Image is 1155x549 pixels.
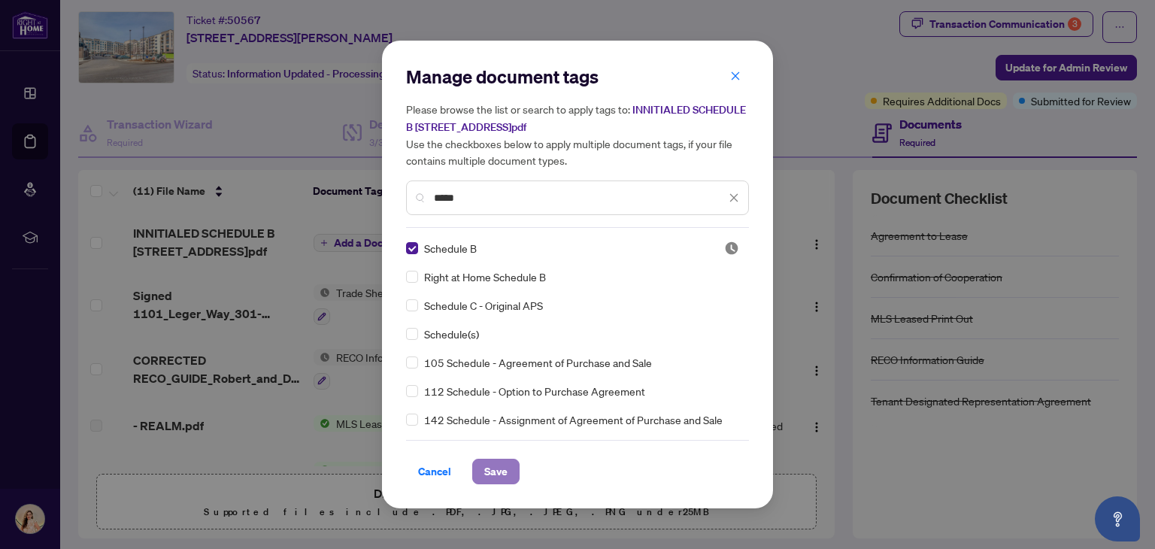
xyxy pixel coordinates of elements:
[729,193,739,203] span: close
[424,411,723,428] span: 142 Schedule - Assignment of Agreement of Purchase and Sale
[418,460,451,484] span: Cancel
[406,65,749,89] h2: Manage document tags
[424,297,543,314] span: Schedule C - Original APS
[406,101,749,168] h5: Please browse the list or search to apply tags to: Use the checkboxes below to apply multiple doc...
[724,241,739,256] img: status
[730,71,741,81] span: close
[424,326,479,342] span: Schedule(s)
[472,459,520,484] button: Save
[484,460,508,484] span: Save
[406,459,463,484] button: Cancel
[1095,496,1140,541] button: Open asap
[424,383,645,399] span: 112 Schedule - Option to Purchase Agreement
[724,241,739,256] span: Pending Review
[424,354,652,371] span: 105 Schedule - Agreement of Purchase and Sale
[424,268,546,285] span: Right at Home Schedule B
[424,240,477,256] span: Schedule B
